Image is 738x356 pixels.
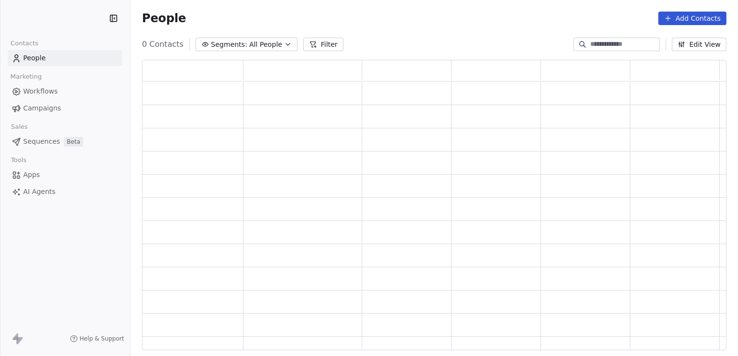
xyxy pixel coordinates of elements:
a: AI Agents [8,184,122,200]
span: Sales [7,120,32,134]
span: Apps [23,170,40,180]
a: Apps [8,167,122,183]
span: Sequences [23,137,60,147]
span: Workflows [23,86,58,96]
button: Add Contacts [658,12,726,25]
button: Edit View [672,38,726,51]
span: Help & Support [80,335,124,342]
a: People [8,50,122,66]
span: AI Agents [23,187,56,197]
a: Workflows [8,83,122,99]
span: Marketing [6,69,46,84]
span: Contacts [6,36,43,51]
a: Help & Support [70,335,124,342]
span: Segments: [211,40,247,50]
span: Tools [7,153,30,167]
span: All People [249,40,282,50]
button: Filter [303,38,343,51]
span: 0 Contacts [142,39,184,50]
span: Beta [64,137,83,147]
a: Campaigns [8,100,122,116]
span: People [142,11,186,26]
span: People [23,53,46,63]
span: Campaigns [23,103,61,113]
a: SequencesBeta [8,134,122,150]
